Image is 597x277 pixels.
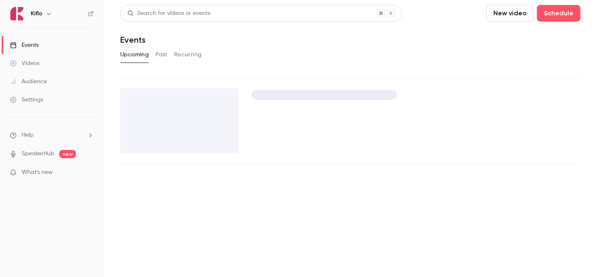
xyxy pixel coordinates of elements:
h1: Events [120,35,146,45]
div: Events [10,41,39,49]
span: What's new [22,168,53,177]
div: Audience [10,77,47,86]
li: help-dropdown-opener [10,131,94,140]
span: Help [22,131,34,140]
button: Upcoming [120,48,149,61]
div: Videos [10,59,39,67]
img: Kiflo [10,7,24,20]
button: Recurring [174,48,202,61]
button: Past [155,48,167,61]
span: new [59,150,76,158]
a: SpeakerHub [22,149,54,158]
div: Search for videos or events [127,9,210,18]
h6: Kiflo [31,10,42,18]
button: New video [486,5,534,22]
button: Schedule [537,5,580,22]
div: Settings [10,96,43,104]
